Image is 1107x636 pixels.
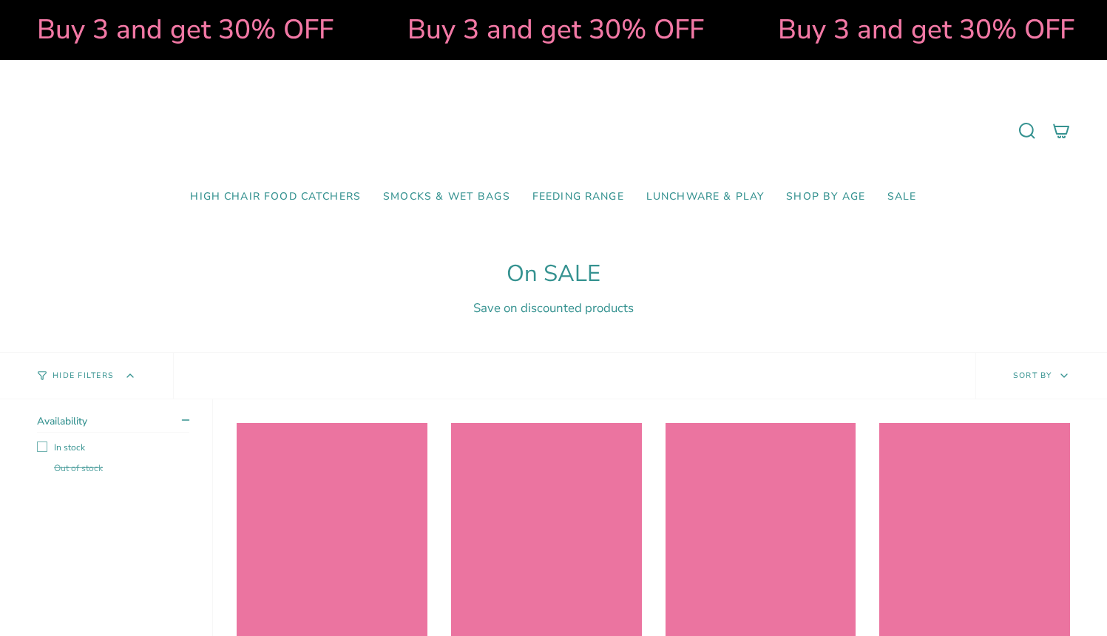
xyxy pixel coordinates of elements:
span: Lunchware & Play [646,191,764,203]
strong: Buy 3 and get 30% OFF [400,11,697,48]
strong: Buy 3 and get 30% OFF [771,11,1067,48]
span: Smocks & Wet Bags [383,191,510,203]
span: Sort by [1013,370,1052,381]
h1: On SALE [37,260,1070,288]
a: Mumma’s Little Helpers [426,82,681,180]
span: Availability [37,414,87,428]
a: Shop by Age [775,180,876,214]
strong: Buy 3 and get 30% OFF [30,11,326,48]
a: Smocks & Wet Bags [372,180,521,214]
a: Feeding Range [521,180,635,214]
a: High Chair Food Catchers [179,180,372,214]
span: Shop by Age [786,191,865,203]
label: In stock [37,442,189,453]
a: SALE [876,180,928,214]
summary: Availability [37,414,189,433]
div: Save on discounted products [37,300,1070,317]
span: Hide Filters [53,372,114,380]
span: SALE [887,191,917,203]
span: Feeding Range [532,191,624,203]
a: Lunchware & Play [635,180,775,214]
button: Sort by [975,353,1107,399]
span: High Chair Food Catchers [190,191,361,203]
